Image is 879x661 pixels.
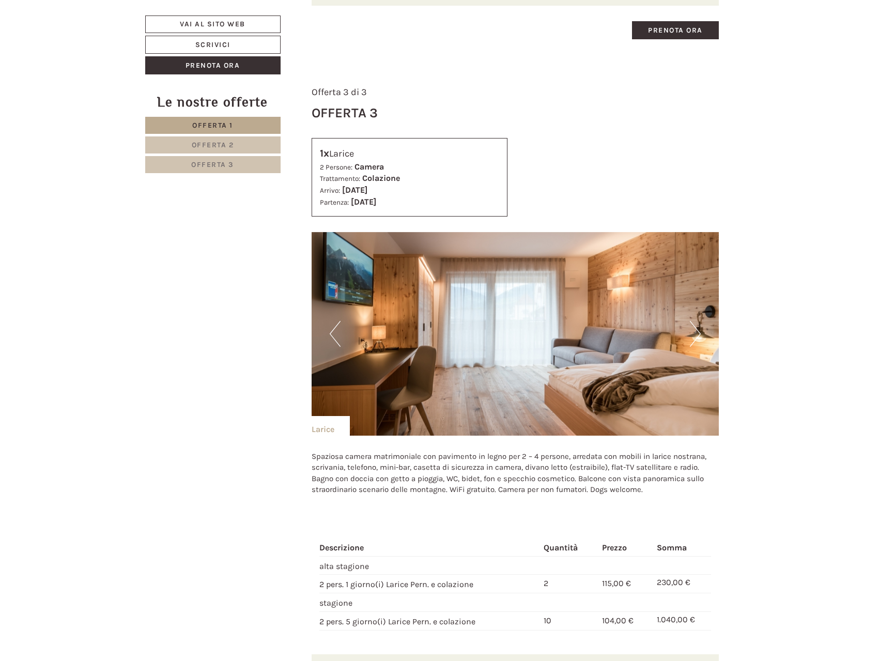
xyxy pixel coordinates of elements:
[539,612,598,631] td: 10
[320,147,329,159] b: 1x
[320,163,352,171] small: 2 Persone:
[312,416,350,436] div: Larice
[319,612,539,631] td: 2 pers. 5 giorno(i) Larice Pern. e colazione
[351,197,376,207] b: [DATE]
[320,175,360,182] small: Trattamento:
[690,321,701,347] button: Next
[312,232,719,436] img: image
[319,540,539,556] th: Descrizione
[244,30,391,38] div: Lei
[319,556,539,575] td: alta stagione
[320,146,499,161] div: Larice
[632,21,719,39] a: Prenota ora
[320,187,340,194] small: Arrivo:
[539,540,598,556] th: Quantità
[145,16,281,33] a: Vai al sito web
[239,28,398,59] div: Buon giorno, come possiamo aiutarla?
[145,36,281,54] a: Scrivici
[653,540,711,556] th: Somma
[602,578,631,588] span: 115,00 €
[598,540,653,556] th: Prezzo
[330,321,341,347] button: Previous
[191,160,234,169] span: Offerta 3
[312,103,378,122] div: Offerta 3
[145,56,281,74] a: Prenota ora
[319,575,539,593] td: 2 pers. 1 giorno(i) Larice Pern. e colazione
[312,451,719,496] p: Spaziosa camera matrimoniale con pavimento in legno per 2 – 4 persone, arredata con mobili in lar...
[319,593,539,612] td: stagione
[192,141,234,149] span: Offerta 2
[342,185,367,195] b: [DATE]
[320,198,349,206] small: Partenza:
[312,86,367,98] span: Offerta 3 di 3
[602,616,634,625] span: 104,00 €
[362,173,400,183] b: Colazione
[244,50,391,57] small: 10:02
[653,575,711,593] td: 230,00 €
[183,8,223,25] div: lunedì
[354,162,384,172] b: Camera
[653,612,711,631] td: 1.040,00 €
[352,272,407,290] button: Invia
[192,121,233,130] span: Offerta 1
[145,93,281,112] div: Le nostre offerte
[539,575,598,593] td: 2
